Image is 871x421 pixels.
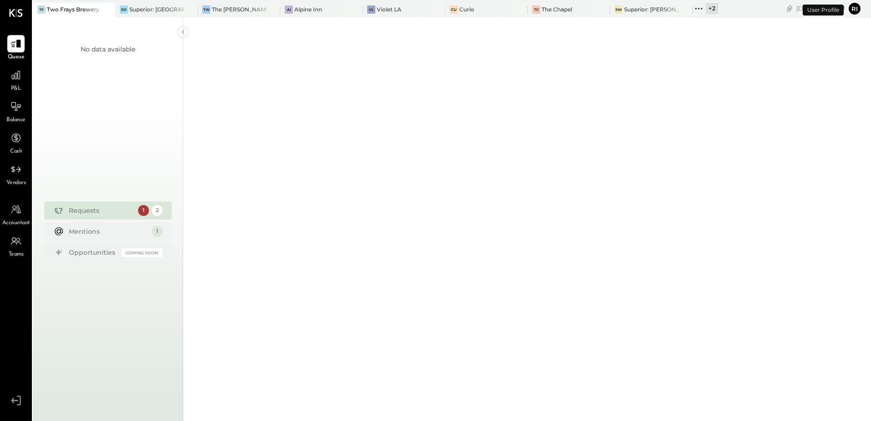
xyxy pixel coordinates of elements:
div: The [PERSON_NAME] [212,5,266,13]
div: AI [285,5,293,14]
div: 1 [152,226,163,237]
button: Ri [847,1,862,16]
div: VL [367,5,375,14]
div: Superior: [GEOGRAPHIC_DATA] [129,5,184,13]
div: User Profile [803,5,844,15]
span: P&L [11,85,21,93]
div: 2 [152,205,163,216]
span: Cash [10,148,22,156]
div: Alpine Inn [294,5,322,13]
div: TC [532,5,540,14]
div: 1 [138,205,149,216]
div: The Chapel [542,5,572,13]
span: Balance [6,116,26,124]
span: Teams [9,251,24,259]
div: Cu [450,5,458,14]
div: + 2 [706,3,718,14]
a: Cash [0,129,31,156]
span: Vendors [6,179,26,187]
div: TW [202,5,210,14]
div: Requests [69,206,133,215]
a: Teams [0,232,31,259]
div: [DATE] [796,4,845,13]
div: copy link [785,4,794,13]
div: SO [120,5,128,14]
span: Queue [8,53,25,62]
div: Two Frays Brewery [47,5,99,13]
div: Coming Soon [122,248,163,257]
div: Opportunities [69,248,117,257]
div: Superior: [PERSON_NAME] [624,5,679,13]
div: Violet LA [377,5,401,13]
div: No data available [81,45,135,54]
span: Accountant [2,219,30,227]
a: Balance [0,98,31,124]
div: TF [37,5,46,14]
a: P&L [0,67,31,93]
a: Queue [0,35,31,62]
a: Vendors [0,161,31,187]
a: Accountant [0,201,31,227]
div: SW [615,5,623,14]
div: Curio [459,5,474,13]
div: Mentions [69,227,147,236]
